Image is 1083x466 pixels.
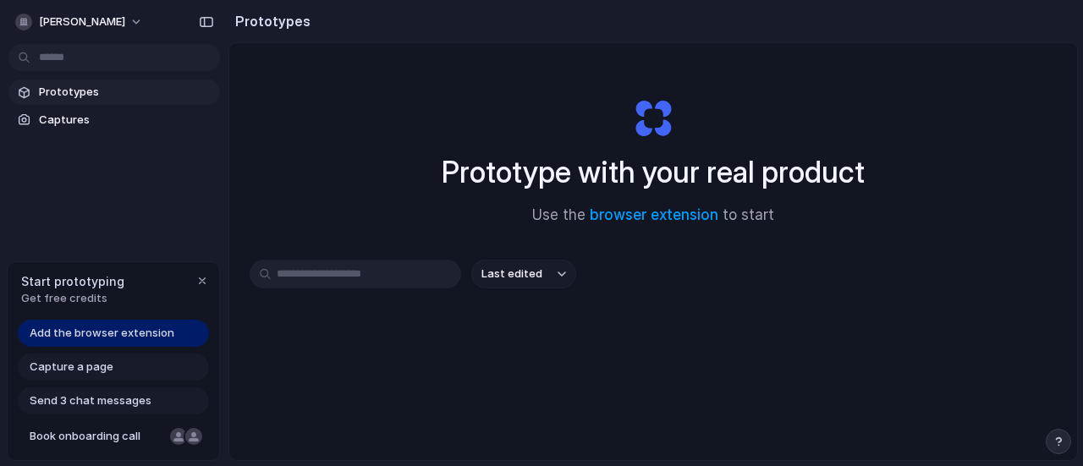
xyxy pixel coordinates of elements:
span: Capture a page [30,359,113,376]
span: [PERSON_NAME] [39,14,125,30]
div: Nicole Kubica [168,426,189,447]
span: Use the to start [532,205,774,227]
button: Last edited [471,260,576,288]
h2: Prototypes [228,11,311,31]
h1: Prototype with your real product [442,150,865,195]
span: Add the browser extension [30,325,174,342]
a: Prototypes [8,79,220,105]
div: Christian Iacullo [184,426,204,447]
a: Captures [8,107,220,133]
span: Book onboarding call [30,428,163,445]
span: Start prototyping [21,272,124,290]
span: Prototypes [39,84,213,101]
a: Book onboarding call [18,423,209,450]
span: Get free credits [21,290,124,307]
button: [PERSON_NAME] [8,8,151,36]
span: Captures [39,112,213,129]
span: Last edited [481,266,542,282]
span: Send 3 chat messages [30,392,151,409]
a: browser extension [590,206,718,223]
